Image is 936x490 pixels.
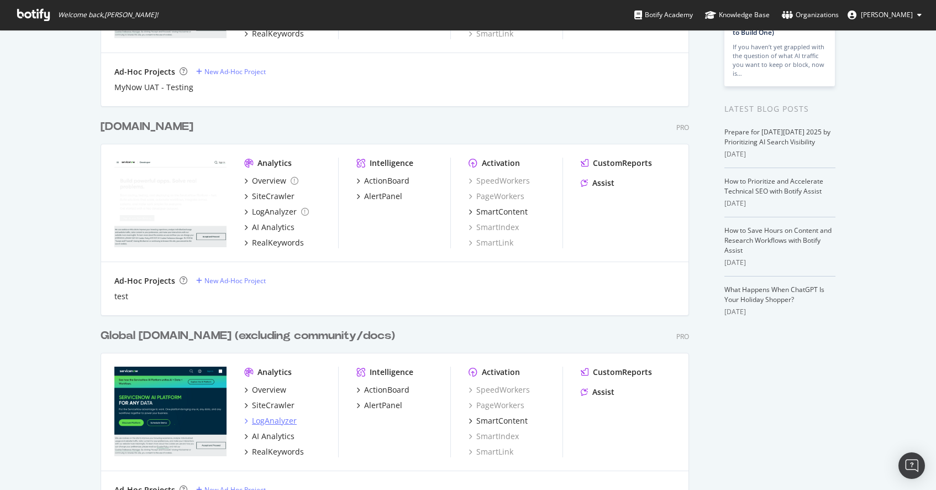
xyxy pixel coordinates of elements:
div: [DATE] [724,149,835,159]
button: [PERSON_NAME] [839,6,930,24]
div: SmartContent [476,206,528,217]
a: How to Save Hours on Content and Research Workflows with Botify Assist [724,226,832,255]
a: RealKeywords [244,28,304,39]
a: SmartLink [469,237,513,248]
a: RealKeywords [244,446,304,457]
a: Assist [581,178,614,189]
span: Welcome back, [PERSON_NAME] ! [58,11,158,19]
div: New Ad-Hoc Project [204,67,266,76]
a: SiteCrawler [244,400,295,411]
div: AlertPanel [364,191,402,202]
div: [DATE] [724,307,835,317]
div: [DOMAIN_NAME] [101,119,193,135]
div: CustomReports [593,158,652,169]
a: RealKeywords [244,237,304,248]
span: Tim Manalo [861,10,913,19]
div: Ad-Hoc Projects [114,275,175,286]
a: ActionBoard [356,384,409,395]
a: LogAnalyzer [244,415,297,426]
div: Activation [482,158,520,169]
a: SpeedWorkers [469,384,530,395]
a: AlertPanel [356,400,402,411]
div: AI Analytics [252,222,295,233]
a: CustomReports [581,158,652,169]
a: What Happens When ChatGPT Is Your Holiday Shopper? [724,285,824,304]
div: Knowledge Base [705,9,770,20]
div: CustomReports [593,367,652,378]
img: servicenow.com [114,367,227,456]
a: AlertPanel [356,191,402,202]
div: Pro [676,332,689,341]
div: Open Intercom Messenger [898,452,925,479]
div: SiteCrawler [252,400,295,411]
div: Assist [592,178,614,189]
div: LogAnalyzer [252,415,297,426]
div: [DATE] [724,199,835,208]
div: Assist [592,387,614,398]
a: New Ad-Hoc Project [196,276,266,285]
a: AI Analytics [244,431,295,442]
div: RealKeywords [252,28,304,39]
a: SmartContent [469,415,528,426]
a: SiteCrawler [244,191,295,202]
div: Analytics [257,158,292,169]
div: Pro [676,123,689,132]
div: SiteCrawler [252,191,295,202]
div: Overview [252,175,286,186]
a: SmartIndex [469,222,519,233]
div: If you haven’t yet grappled with the question of what AI traffic you want to keep or block, now is… [733,43,827,78]
div: Global [DOMAIN_NAME] (excluding community/docs) [101,328,395,344]
div: Intelligence [370,158,413,169]
a: Overview [244,384,286,395]
div: Botify Academy [634,9,693,20]
div: Intelligence [370,367,413,378]
a: CustomReports [581,367,652,378]
div: Analytics [257,367,292,378]
a: PageWorkers [469,400,524,411]
div: Overview [252,384,286,395]
a: Global [DOMAIN_NAME] (excluding community/docs) [101,328,399,344]
a: test [114,291,128,302]
div: AI Analytics [252,431,295,442]
div: Ad-Hoc Projects [114,66,175,77]
a: SmartContent [469,206,528,217]
div: RealKeywords [252,446,304,457]
div: ActionBoard [364,384,409,395]
div: RealKeywords [252,237,304,248]
div: AlertPanel [364,400,402,411]
div: ActionBoard [364,175,409,186]
a: SmartLink [469,446,513,457]
div: Latest Blog Posts [724,103,835,115]
a: MyNow UAT - Testing [114,82,193,93]
a: PageWorkers [469,191,524,202]
div: Activation [482,367,520,378]
a: Prepare for [DATE][DATE] 2025 by Prioritizing AI Search Visibility [724,127,830,147]
div: New Ad-Hoc Project [204,276,266,285]
a: [DOMAIN_NAME] [101,119,198,135]
a: Assist [581,387,614,398]
a: SmartIndex [469,431,519,442]
div: SmartContent [476,415,528,426]
a: ActionBoard [356,175,409,186]
a: SpeedWorkers [469,175,530,186]
div: Organizations [782,9,839,20]
a: SmartLink [469,28,513,39]
img: developer.servicenow.com [114,158,227,247]
a: Overview [244,175,298,186]
div: [DATE] [724,258,835,268]
a: How to Prioritize and Accelerate Technical SEO with Botify Assist [724,176,823,196]
a: LogAnalyzer [244,206,309,217]
a: New Ad-Hoc Project [196,67,266,76]
a: AI Analytics [244,222,295,233]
